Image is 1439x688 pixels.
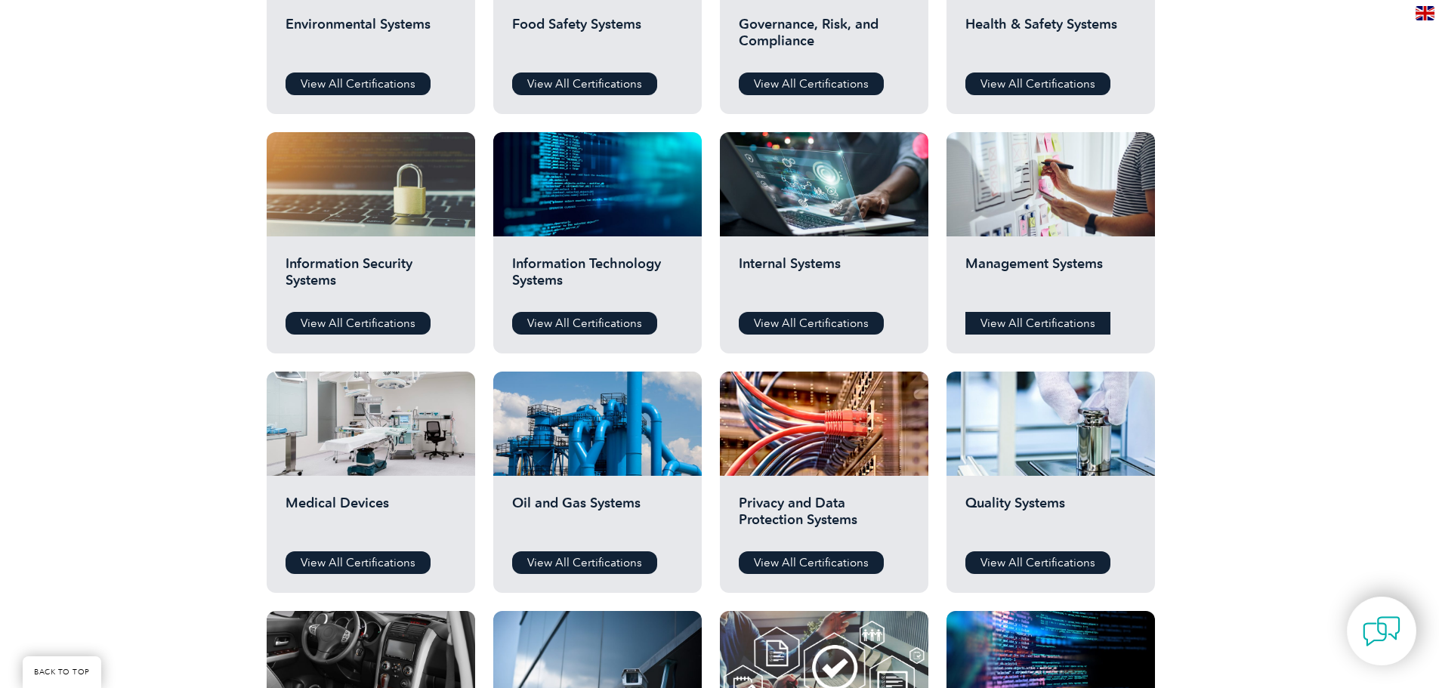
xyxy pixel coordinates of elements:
a: BACK TO TOP [23,656,101,688]
a: View All Certifications [286,312,431,335]
a: View All Certifications [739,73,884,95]
h2: Oil and Gas Systems [512,495,683,540]
h2: Privacy and Data Protection Systems [739,495,909,540]
a: View All Certifications [739,312,884,335]
h2: Internal Systems [739,255,909,301]
a: View All Certifications [965,73,1110,95]
a: View All Certifications [965,551,1110,574]
h2: Environmental Systems [286,16,456,61]
h2: Quality Systems [965,495,1136,540]
h2: Health & Safety Systems [965,16,1136,61]
a: View All Certifications [286,551,431,574]
a: View All Certifications [965,312,1110,335]
img: contact-chat.png [1363,612,1400,650]
img: en [1416,6,1434,20]
h2: Medical Devices [286,495,456,540]
a: View All Certifications [739,551,884,574]
h2: Management Systems [965,255,1136,301]
a: View All Certifications [512,312,657,335]
a: View All Certifications [512,73,657,95]
h2: Governance, Risk, and Compliance [739,16,909,61]
a: View All Certifications [512,551,657,574]
h2: Food Safety Systems [512,16,683,61]
h2: Information Technology Systems [512,255,683,301]
a: View All Certifications [286,73,431,95]
h2: Information Security Systems [286,255,456,301]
